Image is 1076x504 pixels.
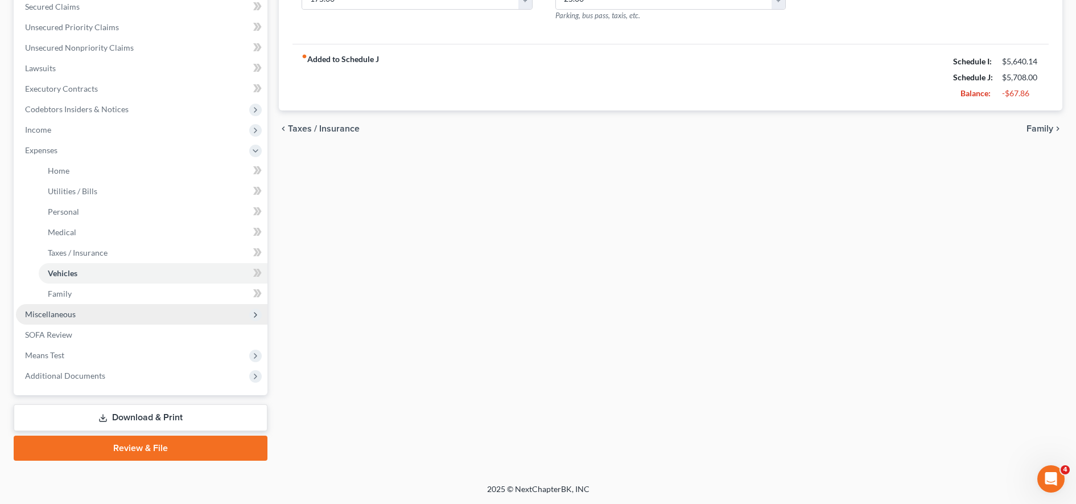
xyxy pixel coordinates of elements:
[25,84,98,93] span: Executory Contracts
[25,309,76,319] span: Miscellaneous
[953,56,992,66] strong: Schedule I:
[39,161,267,181] a: Home
[39,202,267,222] a: Personal
[16,79,267,99] a: Executory Contracts
[16,17,267,38] a: Unsecured Priority Claims
[48,207,79,216] span: Personal
[1002,56,1040,67] div: $5,640.14
[25,330,72,339] span: SOFA Review
[1037,465,1065,493] iframe: Intercom live chat
[1061,465,1070,474] span: 4
[555,11,640,20] span: Parking, bus pass, taxis, etc.
[960,88,991,98] strong: Balance:
[16,38,267,58] a: Unsecured Nonpriority Claims
[279,124,360,133] button: chevron_left Taxes / Insurance
[953,72,993,82] strong: Schedule J:
[25,43,134,52] span: Unsecured Nonpriority Claims
[14,436,267,461] a: Review & File
[39,181,267,202] a: Utilities / Bills
[16,58,267,79] a: Lawsuits
[1002,88,1040,99] div: -$67.86
[39,284,267,304] a: Family
[48,166,69,175] span: Home
[279,124,288,133] i: chevron_left
[302,54,379,101] strong: Added to Schedule J
[25,371,105,380] span: Additional Documents
[25,63,56,73] span: Lawsuits
[48,186,97,196] span: Utilities / Bills
[39,263,267,284] a: Vehicles
[302,54,307,59] i: fiber_manual_record
[39,222,267,243] a: Medical
[48,248,108,257] span: Taxes / Insurance
[48,227,76,237] span: Medical
[14,404,267,431] a: Download & Print
[25,104,129,114] span: Codebtors Insiders & Notices
[214,483,863,504] div: 2025 © NextChapterBK, INC
[25,145,57,155] span: Expenses
[25,125,51,134] span: Income
[25,350,64,360] span: Means Test
[48,268,77,278] span: Vehicles
[288,124,360,133] span: Taxes / Insurance
[16,325,267,345] a: SOFA Review
[25,22,119,32] span: Unsecured Priority Claims
[1026,124,1053,133] span: Family
[1002,72,1040,83] div: $5,708.00
[1053,124,1062,133] i: chevron_right
[48,289,72,298] span: Family
[25,2,80,11] span: Secured Claims
[1026,124,1062,133] button: Family chevron_right
[39,243,267,263] a: Taxes / Insurance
